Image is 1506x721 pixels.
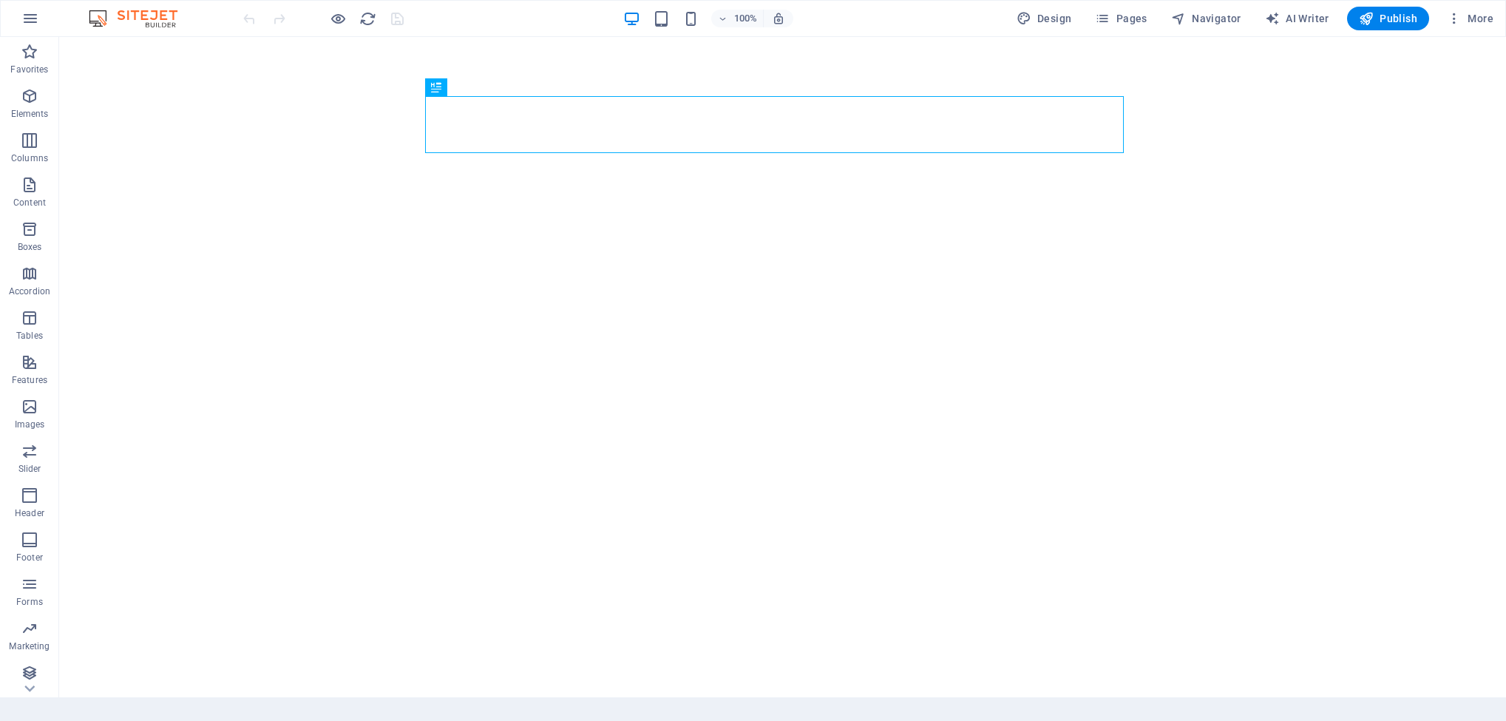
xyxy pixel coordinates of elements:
span: Design [1017,11,1072,26]
button: Design [1011,7,1078,30]
p: Forms [16,596,43,608]
i: On resize automatically adjust zoom level to fit chosen device. [772,12,785,25]
p: Footer [16,552,43,563]
i: Reload page [359,10,376,27]
p: Slider [18,463,41,475]
p: Tables [16,330,43,342]
button: 100% [711,10,764,27]
p: Features [12,374,47,386]
span: Navigator [1171,11,1241,26]
p: Boxes [18,241,42,253]
span: Publish [1359,11,1417,26]
button: Publish [1347,7,1429,30]
button: reload [359,10,376,27]
p: Images [15,419,45,430]
button: Click here to leave preview mode and continue editing [329,10,347,27]
img: Editor Logo [85,10,196,27]
button: AI Writer [1259,7,1335,30]
p: Favorites [10,64,48,75]
p: Header [15,507,44,519]
button: Navigator [1165,7,1247,30]
div: Design (Ctrl+Alt+Y) [1011,7,1078,30]
button: Pages [1089,7,1153,30]
h6: 100% [733,10,757,27]
span: Pages [1095,11,1147,26]
button: More [1441,7,1499,30]
p: Content [13,197,46,209]
p: Columns [11,152,48,164]
p: Accordion [9,285,50,297]
span: AI Writer [1265,11,1329,26]
p: Elements [11,108,49,120]
p: Marketing [9,640,50,652]
span: More [1447,11,1493,26]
